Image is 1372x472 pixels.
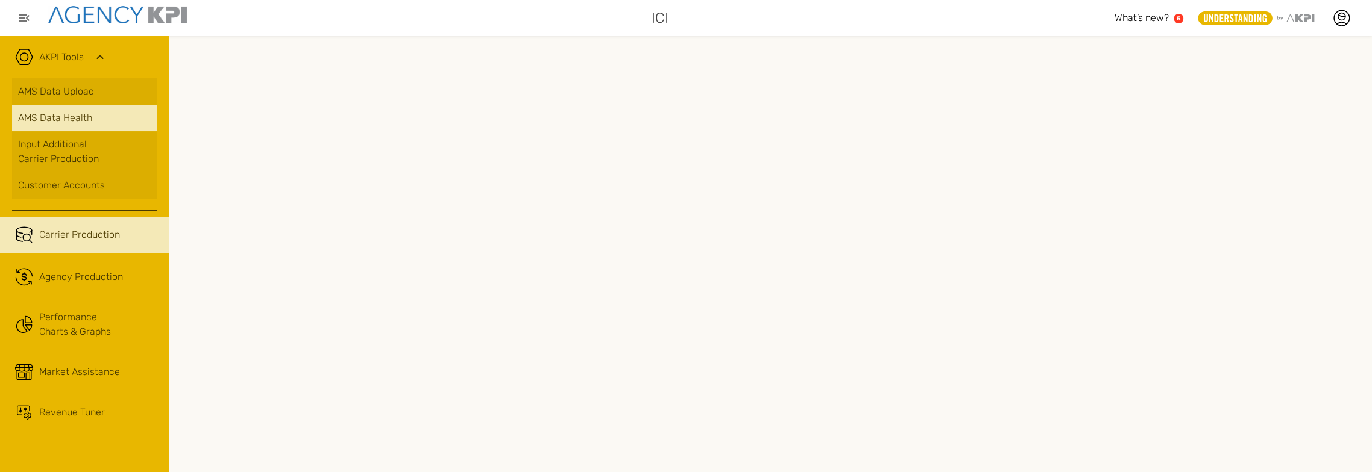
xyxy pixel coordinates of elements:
[39,228,120,242] span: Carrier Production
[12,78,157,105] a: AMS Data Upload
[12,172,157,199] a: Customer Accounts
[39,270,123,284] span: Agency Production
[1115,12,1169,23] span: What’s new?
[12,105,157,131] a: AMS Data Health
[18,111,92,125] span: AMS Data Health
[48,6,187,23] img: agencykpi-logo-550x69-2d9e3fa8.png
[39,50,84,64] a: AKPI Tools
[39,405,105,420] span: Revenue Tuner
[1177,15,1180,22] text: 5
[652,7,669,29] span: ICI
[18,178,151,193] div: Customer Accounts
[1174,14,1183,23] a: 5
[39,365,120,379] span: Market Assistance
[12,131,157,172] a: Input AdditionalCarrier Production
